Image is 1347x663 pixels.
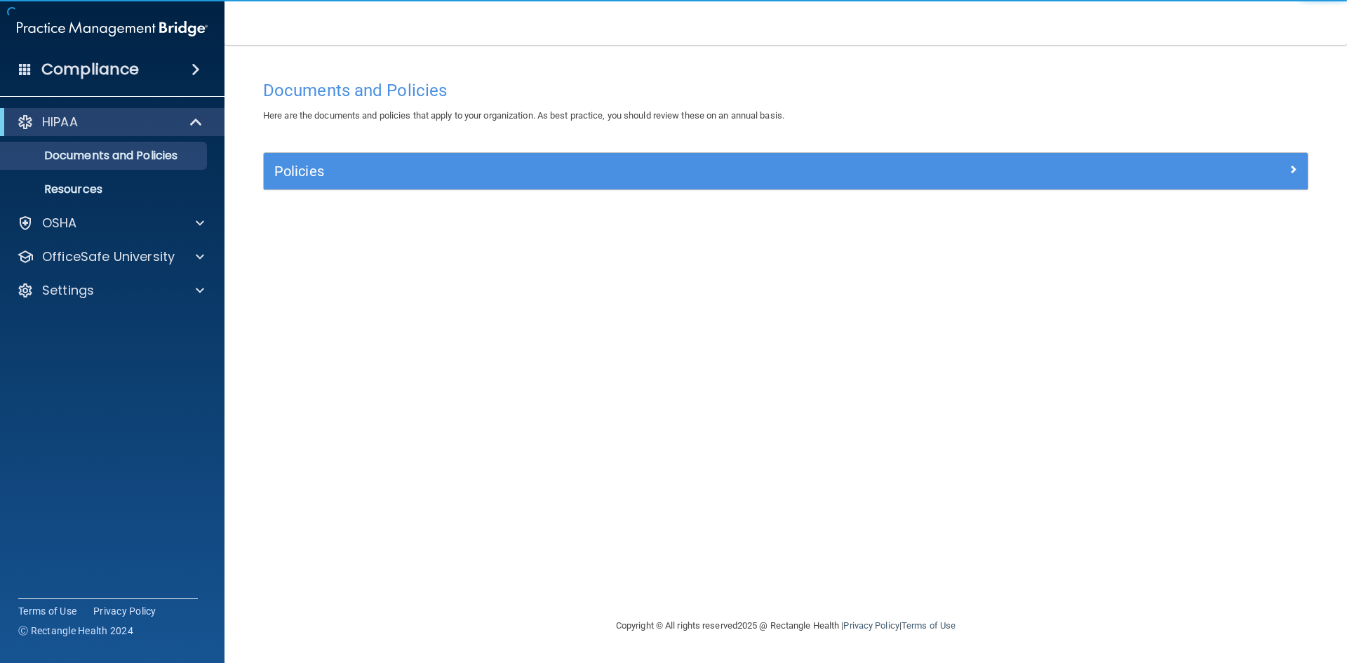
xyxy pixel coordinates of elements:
[17,215,204,232] a: OSHA
[902,620,956,631] a: Terms of Use
[843,620,899,631] a: Privacy Policy
[530,603,1042,648] div: Copyright © All rights reserved 2025 @ Rectangle Health | |
[17,114,203,130] a: HIPAA
[18,624,133,638] span: Ⓒ Rectangle Health 2024
[274,163,1036,179] h5: Policies
[17,282,204,299] a: Settings
[263,81,1308,100] h4: Documents and Policies
[9,182,201,196] p: Resources
[17,248,204,265] a: OfficeSafe University
[93,604,156,618] a: Privacy Policy
[263,110,784,121] span: Here are the documents and policies that apply to your organization. As best practice, you should...
[42,114,78,130] p: HIPAA
[42,282,94,299] p: Settings
[41,60,139,79] h4: Compliance
[9,149,201,163] p: Documents and Policies
[274,160,1297,182] a: Policies
[42,215,77,232] p: OSHA
[17,15,208,43] img: PMB logo
[18,604,76,618] a: Terms of Use
[42,248,175,265] p: OfficeSafe University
